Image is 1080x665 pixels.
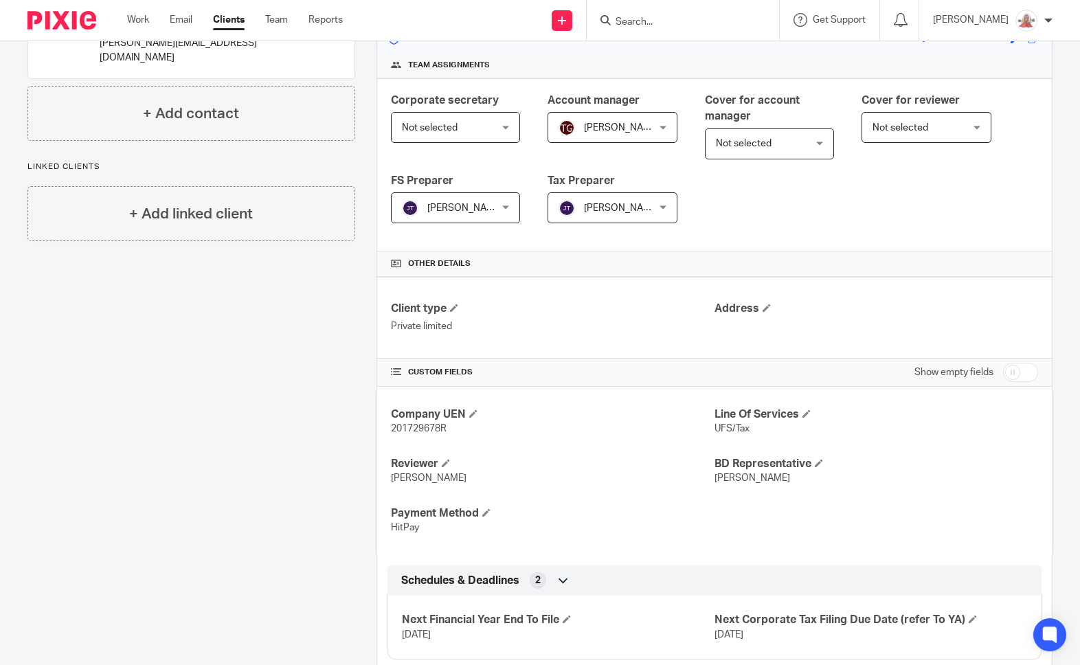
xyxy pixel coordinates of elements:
[27,161,355,172] p: Linked clients
[391,95,499,106] span: Corporate secretary
[614,16,738,29] input: Search
[391,367,715,378] h4: CUSTOM FIELDS
[402,200,418,216] img: svg%3E
[715,424,750,433] span: UFS/Tax
[391,424,447,433] span: 201729678R
[308,13,343,27] a: Reports
[170,13,192,27] a: Email
[391,175,453,186] span: FS Preparer
[427,203,503,213] span: [PERSON_NAME]
[813,15,866,25] span: Get Support
[391,457,715,471] h4: Reviewer
[584,203,660,213] span: [PERSON_NAME]
[402,613,715,627] h4: Next Financial Year End To File
[548,95,640,106] span: Account manager
[705,95,800,122] span: Cover for account manager
[862,95,960,106] span: Cover for reviewer
[129,203,253,225] h4: + Add linked client
[873,123,928,133] span: Not selected
[584,123,660,133] span: [PERSON_NAME]
[715,407,1038,422] h4: Line Of Services
[27,11,96,30] img: Pixie
[213,13,245,27] a: Clients
[715,613,1027,627] h4: Next Corporate Tax Filing Due Date (refer To YA)
[100,36,303,65] p: [PERSON_NAME][EMAIL_ADDRESS][DOMAIN_NAME]
[559,120,575,136] img: tisch_global_logo.jpeg
[408,258,471,269] span: Other details
[559,200,575,216] img: svg%3E
[548,175,615,186] span: Tax Preparer
[402,123,458,133] span: Not selected
[391,506,715,521] h4: Payment Method
[127,13,149,27] a: Work
[391,473,466,483] span: [PERSON_NAME]
[716,139,772,148] span: Not selected
[715,302,1038,316] h4: Address
[914,365,993,379] label: Show empty fields
[715,630,743,640] span: [DATE]
[1015,10,1037,32] img: 124.png
[408,60,490,71] span: Team assignments
[402,630,431,640] span: [DATE]
[715,473,790,483] span: [PERSON_NAME]
[715,457,1038,471] h4: BD Representative
[401,574,519,588] span: Schedules & Deadlines
[391,407,715,422] h4: Company UEN
[391,302,715,316] h4: Client type
[391,523,419,532] span: HitPay
[265,13,288,27] a: Team
[535,574,541,587] span: 2
[933,13,1009,27] p: [PERSON_NAME]
[143,103,239,124] h4: + Add contact
[391,319,715,333] p: Private limited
